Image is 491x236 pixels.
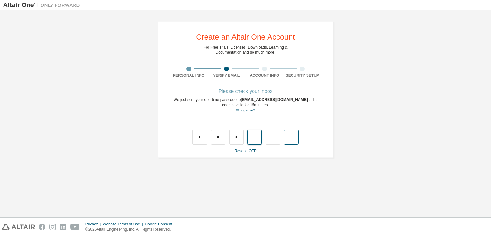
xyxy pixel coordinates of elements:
div: Account Info [245,73,284,78]
img: linkedin.svg [60,224,66,230]
img: altair_logo.svg [2,224,35,230]
div: Create an Altair One Account [196,33,295,41]
p: © 2025 Altair Engineering, Inc. All Rights Reserved. [85,227,176,232]
img: facebook.svg [39,224,45,230]
img: youtube.svg [70,224,80,230]
div: Personal Info [170,73,208,78]
a: Resend OTP [234,149,256,153]
div: Verify Email [208,73,246,78]
div: Website Terms of Use [103,222,145,227]
span: [EMAIL_ADDRESS][DOMAIN_NAME] [241,98,309,102]
img: instagram.svg [49,224,56,230]
div: Security Setup [284,73,322,78]
div: For Free Trials, Licenses, Downloads, Learning & Documentation and so much more. [204,45,288,55]
img: Altair One [3,2,83,8]
div: Cookie Consent [145,222,176,227]
div: Privacy [85,222,103,227]
a: Go back to the registration form [236,108,255,112]
div: Please check your inbox [170,90,321,93]
div: We just sent your one-time passcode to . The code is valid for 15 minutes. [170,97,321,113]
